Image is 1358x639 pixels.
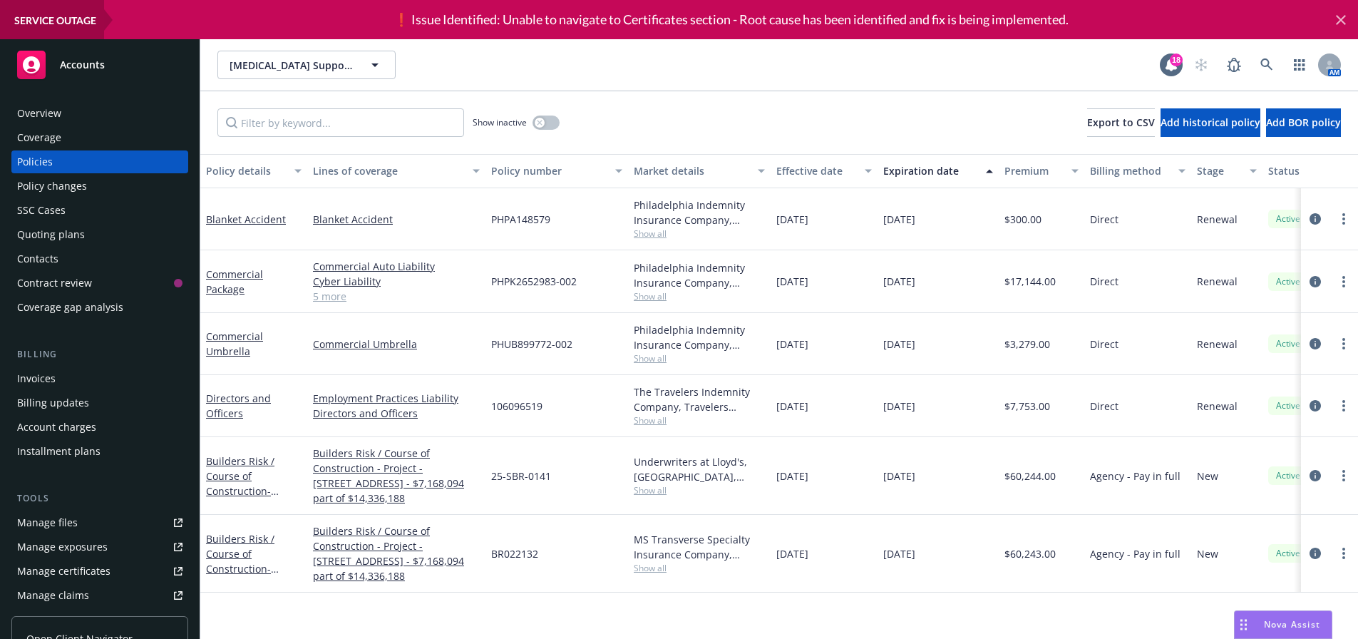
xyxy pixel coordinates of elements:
button: Lines of coverage [307,154,485,188]
span: Direct [1090,212,1118,227]
a: circleInformation [1307,545,1324,562]
div: Tools [11,491,188,506]
a: Start snowing [1187,51,1215,79]
span: Direct [1090,337,1118,352]
a: Manage exposures [11,536,188,558]
a: Overview [11,102,188,125]
button: Expiration date [878,154,999,188]
span: Active [1274,399,1302,412]
span: Show all [634,414,765,426]
a: Builders Risk / Course of Construction - Project - [STREET_ADDRESS] - $7,168,094 part of $14,336,188 [313,446,480,506]
a: Builders Risk / Course of Construction [206,454,299,558]
span: [DATE] [883,274,915,289]
span: Direct [1090,399,1118,414]
span: [MEDICAL_DATA] Support Community [GEOGRAPHIC_DATA] [230,58,353,73]
span: Renewal [1197,212,1238,227]
span: New [1197,469,1218,484]
span: $60,244.00 [1004,469,1056,484]
a: more [1335,273,1352,290]
a: Directors and Officers [206,392,271,420]
button: Stage [1191,154,1262,188]
span: 106096519 [491,399,542,414]
a: Builders Risk / Course of Construction [206,532,299,635]
button: Market details [628,154,771,188]
a: SSC Cases [11,199,188,222]
div: Manage claims [17,584,89,607]
button: Billing method [1084,154,1191,188]
div: Coverage [17,126,61,149]
a: Policy changes [11,175,188,198]
div: Quoting plans [17,223,85,246]
a: 5 more [313,289,480,304]
a: circleInformation [1307,273,1324,290]
a: circleInformation [1307,467,1324,484]
div: Policy changes [17,175,87,198]
a: Manage certificates [11,560,188,583]
button: Nova Assist [1234,610,1332,639]
div: Stage [1197,164,1241,179]
span: Active [1274,275,1302,288]
span: [DATE] [776,212,808,227]
a: Cyber Liability [313,274,480,289]
a: Billing updates [11,392,188,414]
div: Status [1268,164,1355,179]
div: Philadelphia Indemnity Insurance Company, [GEOGRAPHIC_DATA] Insurance Companies [634,260,765,290]
span: [DATE] [776,546,808,561]
a: Account charges [11,416,188,439]
a: Commercial Umbrella [206,329,263,358]
span: [DATE] [883,546,915,561]
span: Accounts [60,59,105,71]
span: Active [1274,213,1302,225]
a: Manage claims [11,584,188,607]
span: PHPA148579 [491,212,550,227]
div: Philadelphia Indemnity Insurance Company, [GEOGRAPHIC_DATA] Insurance Companies [634,322,765,352]
div: 18 [1170,53,1183,66]
span: Nova Assist [1264,618,1320,630]
span: Show all [634,562,765,574]
span: New [1197,546,1218,561]
span: Show all [634,228,765,240]
div: The Travelers Indemnity Company, Travelers Insurance [634,384,765,414]
a: Policies [11,150,188,173]
a: Installment plans [11,440,188,463]
span: $3,279.00 [1004,337,1050,352]
span: $7,753.00 [1004,399,1050,414]
span: PHUB899772-002 [491,337,572,352]
div: Coverage gap analysis [17,296,123,319]
span: Agency - Pay in full [1090,469,1180,484]
a: Coverage [11,126,188,149]
a: Switch app [1285,51,1314,79]
a: Contacts [11,247,188,270]
button: Add BOR policy [1266,108,1341,137]
div: Lines of coverage [313,164,464,179]
span: Renewal [1197,337,1238,352]
span: [DATE] [883,399,915,414]
div: Invoices [17,367,56,390]
span: Show inactive [473,116,527,128]
a: circleInformation [1307,397,1324,414]
div: Market details [634,164,749,179]
span: Agency - Pay in full [1090,546,1180,561]
a: circleInformation [1307,210,1324,228]
div: Overview [17,102,61,125]
a: more [1335,397,1352,414]
span: [DATE] [776,469,808,484]
button: Premium [999,154,1084,188]
a: more [1335,467,1352,484]
span: Add BOR policy [1266,116,1341,129]
div: Account charges [17,416,96,439]
span: Active [1274,547,1302,560]
button: Effective date [771,154,878,188]
div: Installment plans [17,440,101,463]
button: Export to CSV [1087,108,1155,137]
span: Direct [1090,274,1118,289]
button: Policy details [200,154,307,188]
a: Commercial Auto Liability [313,259,480,274]
span: 25-SBR-0141 [491,469,551,484]
span: Show all [634,484,765,496]
a: circleInformation [1307,335,1324,352]
a: Employment Practices Liability [313,391,480,406]
span: Active [1274,469,1302,482]
a: Commercial Package [206,267,263,296]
